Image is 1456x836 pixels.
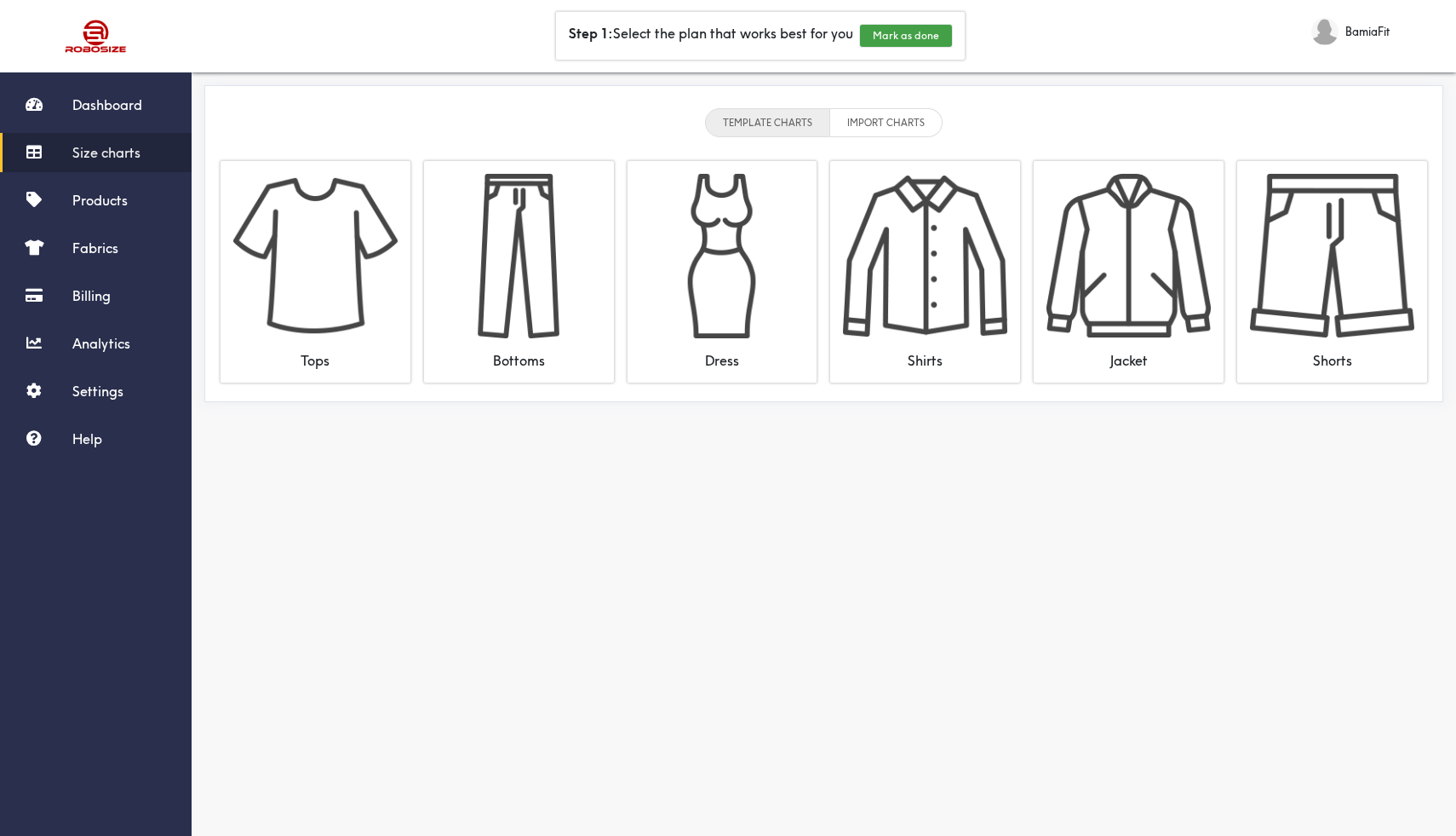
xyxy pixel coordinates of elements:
[640,174,805,338] img: f09NA7C3t7+1WrVqWkpLBBrP8KMABWhxdaqtulYQAAAABJRU5ErkJggg==
[72,239,118,257] span: Fabrics
[843,174,1007,338] img: vd7xDZGTHDwRo6OJ5TBsEq5h9G06IX3DslqjxfjUCQqYQMStRgcBkaTis3NxcsjpLwGAoLC9966y2YZLgUhTRKUUMwaUzVOIQ...
[640,338,805,370] div: Dress
[830,108,943,137] li: IMPORT CHARTS
[556,12,965,60] div: Select the plan that works best for you
[233,338,398,370] div: Tops
[72,383,123,400] span: Settings
[843,338,1007,370] div: Shirts
[72,144,140,161] span: Size charts
[437,174,601,338] img: KsoKiqKa0SlFxORivqgmpoaymcvdzSW+tZmz55tJ94TUNN0ceIX91npcePGDRkyxMg5z5kz58KFC1mCRjsC86IszMLYXC8g4l...
[1345,22,1390,41] span: BamiaFit
[569,25,613,42] b: Step 1:
[1250,338,1414,370] div: Shorts
[72,287,111,304] span: Billing
[860,25,952,47] button: Mark as done
[437,338,601,370] div: Bottoms
[1250,174,1414,338] img: VKmb1b8PcAAAAASUVORK5CYII=
[1046,338,1211,370] div: Jacket
[72,192,128,209] span: Products
[233,174,398,338] img: RODicVgYjGYWAwGE4vhIvifAAMANIINg8Q9U7gAAAAASUVORK5CYII=
[72,96,142,113] span: Dashboard
[1046,174,1211,338] img: CTAAZQKxoenulmMAAAAASUVORK5CYII=
[1311,18,1338,45] img: BamiaFit
[705,108,830,137] li: TEMPLATE CHARTS
[32,13,160,60] img: Robosize
[72,430,102,447] span: Help
[72,335,130,352] span: Analytics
